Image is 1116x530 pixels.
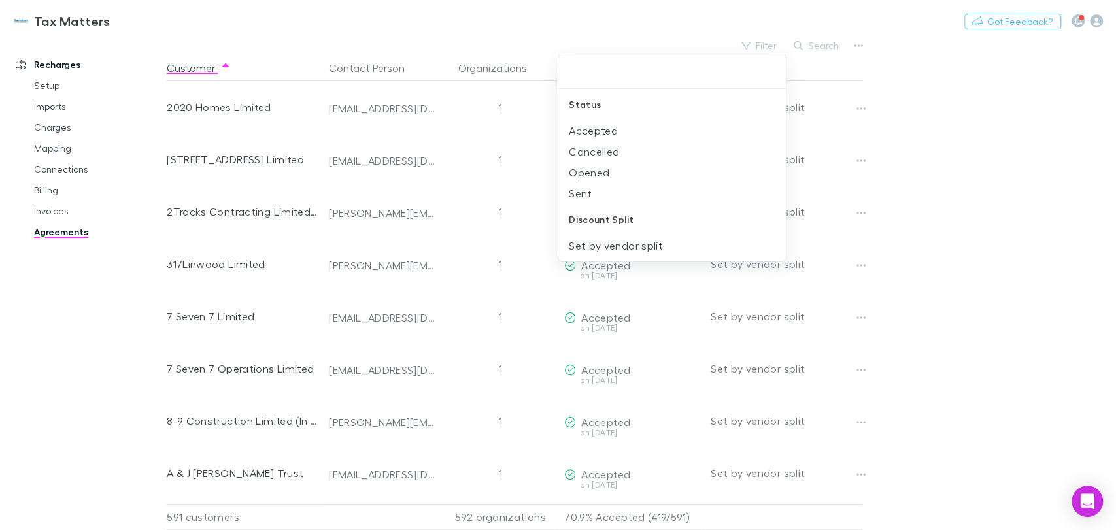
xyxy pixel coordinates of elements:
[558,162,786,183] li: Opened
[558,235,786,256] li: Set by vendor split
[558,204,786,235] div: Discount Split
[1072,486,1103,517] div: Open Intercom Messenger
[558,89,786,120] div: Status
[558,141,786,162] li: Cancelled
[558,183,786,204] li: Sent
[558,120,786,141] li: Accepted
